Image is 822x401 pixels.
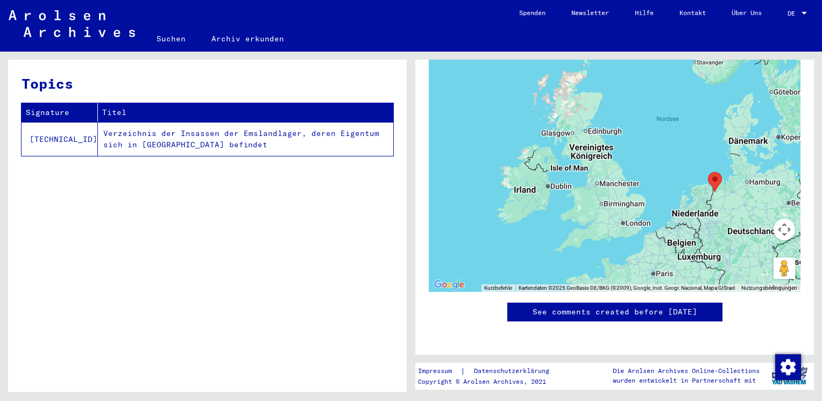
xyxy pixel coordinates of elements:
a: See comments created before [DATE] [533,306,697,318]
td: Verzeichnis der Insassen der Emslandlager, deren Eigentum sich in [GEOGRAPHIC_DATA] befindet [98,122,393,156]
img: Google [431,278,467,292]
a: Archiv erkunden [199,26,297,52]
a: Datenschutzerklärung [465,366,562,377]
button: Pegman auf die Karte ziehen, um Street View aufzurufen [774,257,795,279]
img: Zustimmung ändern [775,354,801,380]
div: | [418,366,562,377]
button: Kurzbefehle [484,284,512,292]
th: Titel [98,103,393,122]
p: Die Arolsen Archives Online-Collections [613,366,760,376]
p: Copyright © Arolsen Archives, 2021 [418,377,562,386]
button: Kamerasteuerung für die Karte [774,219,795,240]
a: Impressum [418,366,460,377]
td: [TECHNICAL_ID] [22,122,98,156]
div: Papenburg Penitentiary Camp/ Emslandlager [708,172,722,192]
div: Zustimmung ändern [775,354,800,379]
a: Dieses Gebiet in Google Maps öffnen (in neuem Fenster) [431,278,467,292]
h3: Topics [22,73,393,94]
span: DE [788,10,799,17]
a: Nutzungsbedingungen [741,285,797,291]
img: yv_logo.png [769,362,810,389]
span: Kartendaten ©2025 GeoBasis-DE/BKG (©2009), Google, Inst. Geogr. Nacional, Mapa GISrael [519,285,735,291]
p: wurden entwickelt in Partnerschaft mit [613,376,760,385]
img: Arolsen_neg.svg [9,10,135,37]
th: Signature [22,103,98,122]
a: Suchen [144,26,199,52]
